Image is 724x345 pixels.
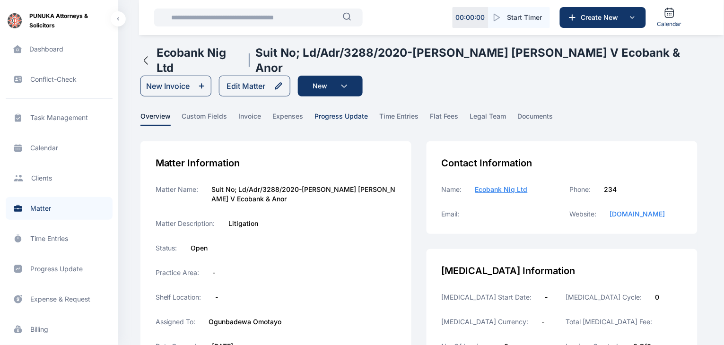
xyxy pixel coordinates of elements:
div: Edit Matter [227,80,266,92]
span: custom fields [182,112,227,126]
div: Matter Information [156,156,396,170]
a: expense & request [6,288,113,310]
span: expenses [273,112,304,126]
label: Open [191,243,208,253]
label: - [542,317,545,327]
a: invoice [239,112,273,126]
span: overview [140,112,171,126]
label: Practice Area: [156,268,200,277]
div: New Invoice [146,80,190,92]
a: custom fields [182,112,239,126]
span: legal team [470,112,506,126]
span: PUNUKA Attorneys & Solicitors [29,11,111,30]
a: calendar [6,137,113,159]
a: conflict-check [6,68,113,91]
a: billing [6,318,113,341]
label: Assigned To: [156,317,196,327]
a: overview [140,112,182,126]
a: clients [6,167,113,190]
label: Matter Name: [156,185,199,204]
a: time entries [6,227,113,250]
label: [MEDICAL_DATA] Start Date: [442,293,532,302]
span: progress update [315,112,368,126]
span: Create New [577,13,627,22]
span: time entries [380,112,419,126]
label: - [545,293,548,302]
label: Email: [442,209,460,219]
label: [MEDICAL_DATA] Currency: [442,317,529,327]
label: 0 [655,293,659,302]
label: Total [MEDICAL_DATA] Fee: [566,317,652,327]
a: Calendar [654,3,686,32]
label: Status: [156,243,178,253]
div: [MEDICAL_DATA] Information [442,264,682,277]
label: Matter Description: [156,219,216,228]
p: 00 : 00 : 00 [456,13,485,22]
label: [MEDICAL_DATA] Cycle: [566,293,642,302]
a: time entries [380,112,430,126]
label: - [216,293,218,302]
button: Start Timer [488,7,550,28]
span: documents [518,112,553,126]
button: Create New [560,7,646,28]
span: Calendar [657,20,682,28]
label: Suit No; Ld/Adr/3288/2020-[PERSON_NAME] [PERSON_NAME] V Ecobank & Anor [212,185,396,204]
label: Phone: [569,185,591,194]
a: progress update [6,258,113,280]
span: Start Timer [507,13,542,22]
div: Contact Information [442,156,682,170]
label: - [213,268,216,277]
a: matter [6,197,113,220]
a: expenses [273,112,315,126]
span: invoice [239,112,262,126]
label: Website: [569,209,596,219]
span: flat fees [430,112,459,126]
h1: Ecobank Nig Ltd [157,45,244,76]
button: New [298,76,363,96]
a: [DOMAIN_NAME] [610,209,665,219]
a: flat fees [430,112,470,126]
a: task management [6,106,113,129]
a: documents [518,112,565,126]
label: Litigation [229,219,259,228]
a: Ecobank Nig Ltd [475,185,528,194]
label: Ogunbadewa omotayo [209,317,282,327]
a: legal team [470,112,518,126]
a: dashboard [6,38,113,60]
span: | [247,53,252,68]
label: Name: [442,185,462,194]
h1: Suit No; Ld/Adr/3288/2020-[PERSON_NAME] [PERSON_NAME] V Ecobank & Anor [255,45,696,76]
label: 234 [604,185,617,194]
label: Shelf Location: [156,293,202,302]
a: progress update [315,112,380,126]
button: Edit Matter [219,76,290,96]
button: New Invoice [140,76,211,96]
